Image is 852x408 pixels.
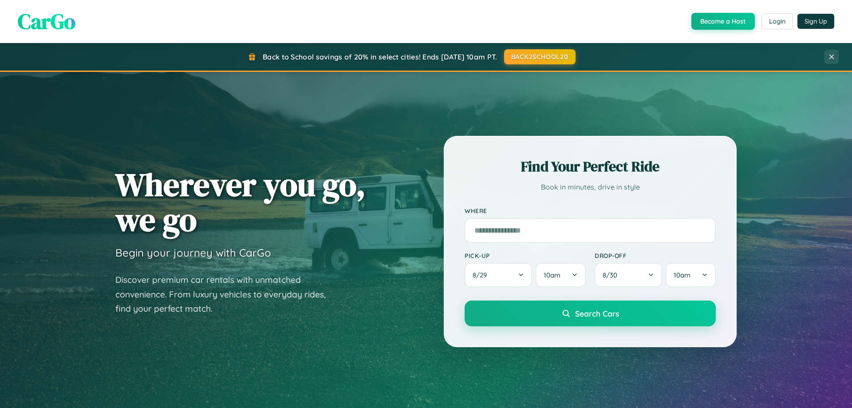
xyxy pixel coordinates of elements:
h3: Begin your journey with CarGo [115,246,271,259]
button: 8/29 [465,263,532,287]
h2: Find Your Perfect Ride [465,157,716,176]
label: Where [465,207,716,214]
span: 10am [674,271,690,279]
label: Pick-up [465,252,586,259]
button: 8/30 [595,263,662,287]
h1: Wherever you go, we go [115,167,366,237]
button: 10am [666,263,716,287]
p: Book in minutes, drive in style [465,181,716,194]
button: BACK2SCHOOL20 [504,49,576,64]
button: Search Cars [465,301,716,326]
span: 10am [544,271,560,279]
span: 8 / 30 [603,271,622,279]
button: 10am [536,263,586,287]
button: Become a Host [691,13,755,30]
span: Search Cars [575,309,619,318]
button: Login [761,13,793,29]
span: Back to School savings of 20% in select cities! Ends [DATE] 10am PT. [263,52,497,61]
span: 8 / 29 [473,271,491,279]
label: Drop-off [595,252,716,259]
span: CarGo [18,7,75,36]
button: Sign Up [797,14,834,29]
p: Discover premium car rentals with unmatched convenience. From luxury vehicles to everyday rides, ... [115,273,337,316]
